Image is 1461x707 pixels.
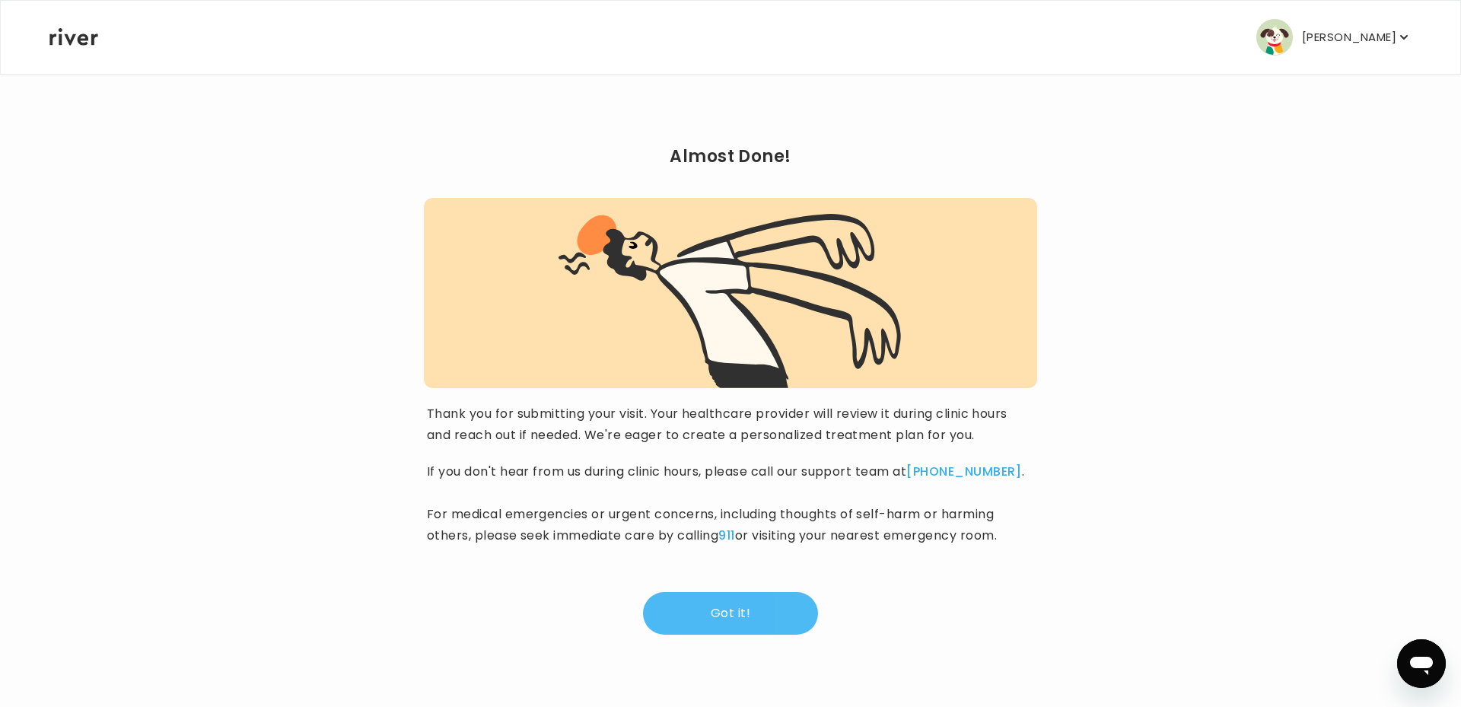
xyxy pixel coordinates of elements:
h2: Almost Done! [424,146,1037,167]
p: For medical emergencies or urgent concerns, including thoughts of self-harm or harming others, pl... [427,504,1034,546]
button: user avatar[PERSON_NAME] [1256,19,1412,56]
a: [PHONE_NUMBER] [906,463,1022,480]
p: Thank you for submitting your visit. Your healthcare provider will review it during clinic hours ... [427,403,1034,446]
iframe: Button to launch messaging window [1397,639,1446,688]
button: Got it! [643,592,818,635]
img: user avatar [1256,19,1293,56]
img: visit complete graphic [559,213,902,388]
p: [PERSON_NAME] [1302,27,1396,48]
a: 911 [718,527,734,544]
p: If you don't hear from us during clinic hours, please call our support team at . [427,461,1025,482]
